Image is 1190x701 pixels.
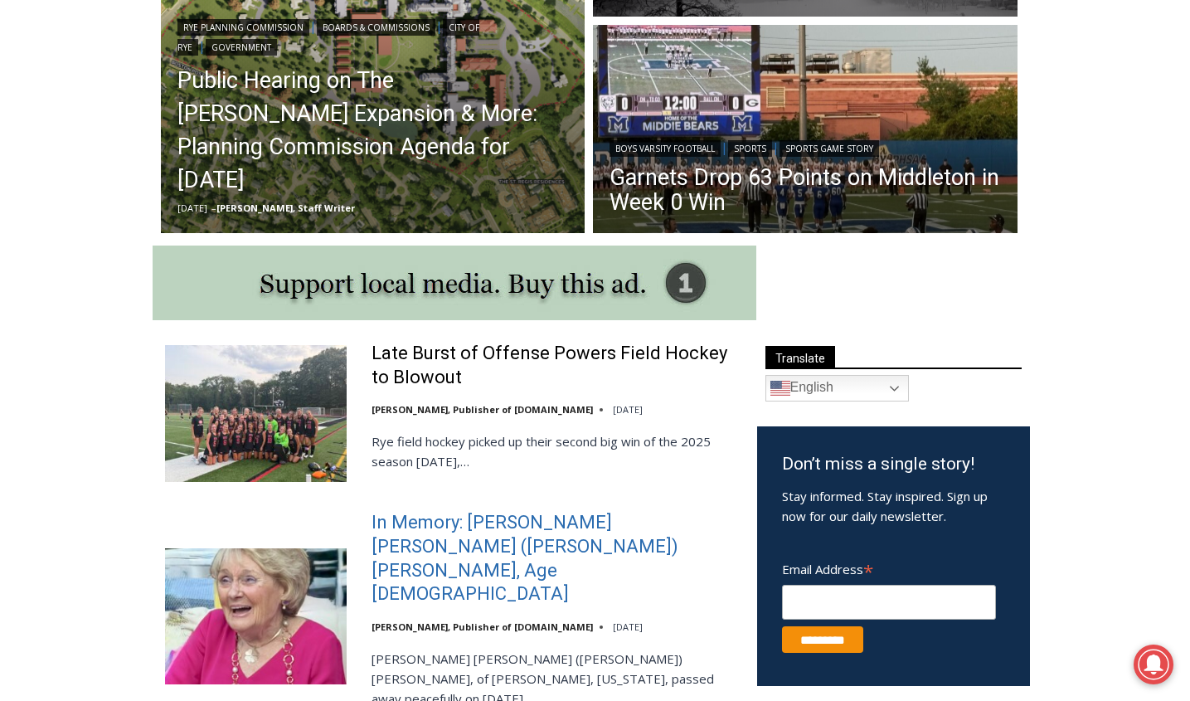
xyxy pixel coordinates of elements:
label: Email Address [782,553,996,582]
a: [PERSON_NAME], Publisher of [DOMAIN_NAME] [372,403,593,416]
span: Intern @ [DOMAIN_NAME] [434,165,769,202]
a: [PERSON_NAME], Staff Writer [216,202,355,214]
a: [PERSON_NAME], Publisher of [DOMAIN_NAME] [372,621,593,633]
a: Boys Varsity Football [610,140,721,157]
div: Located at [STREET_ADDRESS][PERSON_NAME] [171,104,244,198]
time: [DATE] [613,403,643,416]
a: City of Rye [177,19,479,56]
a: Intern @ [DOMAIN_NAME] [399,161,804,207]
time: [DATE] [177,202,207,214]
img: support local media, buy this ad [153,246,756,320]
a: Government [206,39,277,56]
div: | | [610,137,1001,157]
a: English [765,375,909,402]
a: Public Hearing on The [PERSON_NAME] Expansion & More: Planning Commission Agenda for [DATE] [177,64,569,197]
div: "We would have speakers with experience in local journalism speak to us about their experiences a... [419,1,784,161]
a: Sports Game Story [780,140,879,157]
a: Boards & Commissions [317,19,435,36]
img: In Memory: Maureen Catherine (Devlin) Koecheler, Age 83 [165,548,347,684]
span: – [211,202,216,214]
span: Translate [765,346,835,368]
img: en [770,378,790,398]
img: Late Burst of Offense Powers Field Hockey to Blowout [165,345,347,481]
div: | | | [177,16,569,56]
a: Sports [728,140,772,157]
img: (PHOTO: Rye and Middletown walking to midfield before their Week 0 game on Friday, September 5, 2... [593,25,1018,237]
h3: Don’t miss a single story! [782,451,1005,478]
time: [DATE] [613,621,643,633]
a: In Memory: [PERSON_NAME] [PERSON_NAME] ([PERSON_NAME]) [PERSON_NAME], Age [DEMOGRAPHIC_DATA] [372,511,736,606]
a: Read More Garnets Drop 63 Points on Middleton in Week 0 Win [593,25,1018,237]
p: Stay informed. Stay inspired. Sign up now for our daily newsletter. [782,486,1005,526]
a: Garnets Drop 63 Points on Middleton in Week 0 Win [610,165,1001,215]
span: Open Tues. - Sun. [PHONE_NUMBER] [5,171,163,234]
a: Open Tues. - Sun. [PHONE_NUMBER] [1,167,167,207]
p: Rye field hockey picked up their second big win of the 2025 season [DATE],… [372,431,736,471]
a: Rye Planning Commission [177,19,309,36]
a: Late Burst of Offense Powers Field Hockey to Blowout [372,342,736,389]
